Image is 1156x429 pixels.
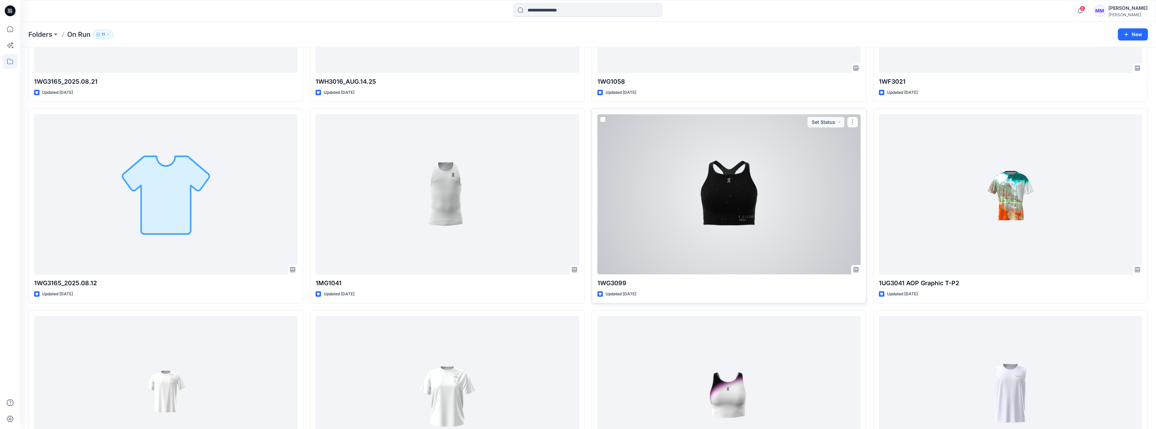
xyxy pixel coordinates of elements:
a: 1UG3041 AOP Graphic T-P2 [879,114,1142,274]
p: Updated [DATE] [324,291,354,298]
p: On Run [67,30,90,39]
div: [PERSON_NAME] [1108,12,1148,17]
a: 1MG1041 [316,114,579,274]
p: 1UG3041 AOP Graphic T-P2 [879,278,1142,288]
p: Updated [DATE] [42,291,73,298]
span: 6 [1080,6,1085,11]
a: 1WG3099 [597,114,861,274]
p: Updated [DATE] [606,291,636,298]
p: 1WH3016_AUG.14.25 [316,77,579,86]
p: 1WG3165_2025.08.12 [34,278,297,288]
a: Folders [28,30,52,39]
p: Updated [DATE] [887,291,918,298]
button: 11 [93,30,113,39]
p: 1WG3099 [597,278,861,288]
p: Updated [DATE] [606,89,636,96]
button: New [1118,28,1148,41]
p: Updated [DATE] [42,89,73,96]
p: 1WG3165_2025.08.21 [34,77,297,86]
p: 1MG1041 [316,278,579,288]
p: 1WF3021 [879,77,1142,86]
div: MM [1094,5,1106,17]
p: Updated [DATE] [887,89,918,96]
p: Updated [DATE] [324,89,354,96]
p: 11 [102,31,105,38]
div: [PERSON_NAME] [1108,4,1148,12]
a: 1WG3165_2025.08.12 [34,114,297,274]
p: 1WG1058 [597,77,861,86]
